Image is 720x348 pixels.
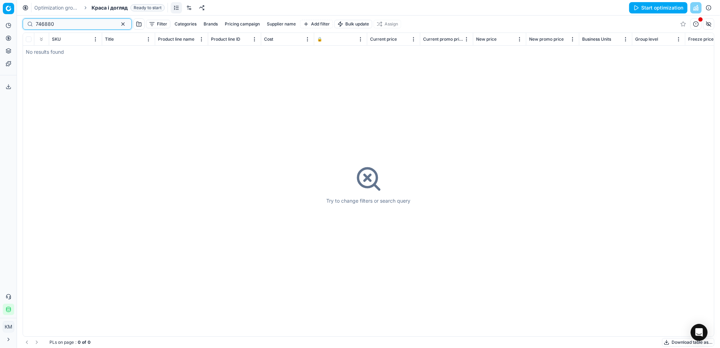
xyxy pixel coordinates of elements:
button: Brands [201,20,221,28]
button: КM [3,321,14,332]
span: New price [476,36,497,42]
span: Краса і догляд [92,4,128,11]
button: Go to next page [33,338,41,347]
span: Title [105,36,114,42]
span: Freeze price [688,36,714,42]
span: Product line ID [211,36,240,42]
input: Search by SKU or title [36,21,113,28]
button: Add filter [300,20,333,28]
span: Cost [264,36,273,42]
button: Filter [146,20,170,28]
button: Expand all [37,35,46,43]
span: Current promo price [423,36,463,42]
strong: 0 [88,340,90,345]
span: New promo price [529,36,564,42]
button: Supplier name [264,20,299,28]
div: : [49,340,90,345]
button: Go to previous page [23,338,31,347]
span: Product line name [158,36,194,42]
span: Краса і доглядReady to start [92,4,165,11]
button: Categories [172,20,199,28]
div: Open Intercom Messenger [691,324,708,341]
span: 🔒 [317,36,322,42]
span: Group level [635,36,658,42]
div: Try to change filters or search query [327,197,411,204]
button: Assign [374,20,401,28]
a: Optimization groups [34,4,80,11]
span: Current price [370,36,397,42]
span: Business Units [582,36,611,42]
strong: of [82,340,86,345]
strong: 0 [78,340,81,345]
span: PLs on page [49,340,74,345]
button: Start optimization [629,2,687,13]
span: Ready to start [130,4,165,11]
button: Download table as... [662,338,714,347]
nav: breadcrumb [34,4,165,11]
button: Bulk update [334,20,372,28]
nav: pagination [23,338,41,347]
button: Pricing campaign [222,20,263,28]
span: SKU [52,36,61,42]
